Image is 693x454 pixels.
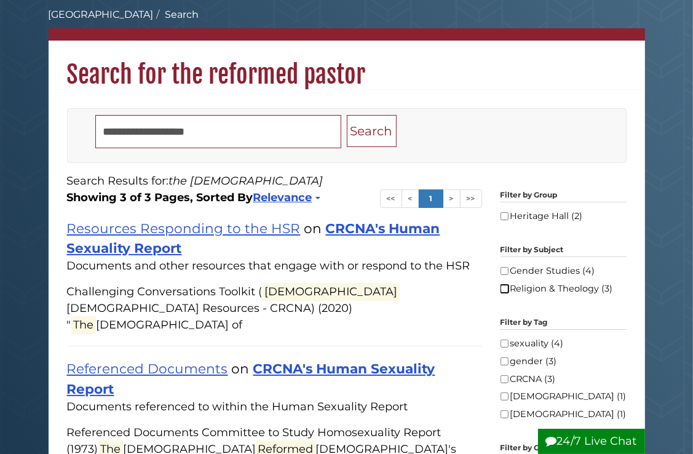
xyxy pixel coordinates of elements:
[380,189,402,208] a: <<
[67,258,482,281] div: Documents and other resources that engage with or respond to the HSR
[67,360,228,376] a: Referenced Documents
[501,389,627,404] label: [DEMOGRAPHIC_DATA] (1)
[67,220,440,256] a: CRCNA's Human Sexuality Report
[501,189,627,202] legend: Filter by Group
[501,285,509,293] input: Religion & Theology (3)
[501,357,509,365] input: gender (3)
[154,7,199,22] li: Search
[501,336,627,351] label: sexuality (4)
[501,317,627,330] legend: Filter by Tag
[67,360,435,396] a: CRCNA's Human Sexuality Report
[419,189,443,208] a: 1
[501,244,627,257] legend: Filter by Subject
[380,189,482,208] ul: Search Pagination
[538,429,645,454] button: 24/7 Live Chat
[501,209,627,223] label: Heritage Hall (2)
[169,174,323,188] em: the [DEMOGRAPHIC_DATA]
[67,284,482,333] div: Challenging Conversations Toolkit ( [DEMOGRAPHIC_DATA] Resources - CRCNA) (2020) " [DEMOGRAPHIC_D...
[402,189,419,208] a: <
[263,283,400,301] mark: [DEMOGRAPHIC_DATA]
[67,399,482,421] div: Documents referenced to within the Human Sexuality Report
[67,173,627,189] div: Search Results for:
[501,340,509,348] input: sexuality (4)
[347,115,397,148] button: Search
[67,220,301,236] a: Resources Responding to the HSR
[501,212,509,220] input: Heritage Hall (2)
[443,189,461,208] a: >
[501,410,509,418] input: [DEMOGRAPHIC_DATA] (1)
[501,372,627,386] label: CRCNA (3)
[304,220,322,236] span: on
[49,41,645,90] h1: Search for the reformed pastor
[71,316,96,334] mark: The
[67,189,482,206] strong: Showing 3 of 3 Pages, Sorted By
[501,263,627,278] label: Gender Studies (4)
[501,281,627,296] label: Religion & Theology (3)
[501,407,627,421] label: [DEMOGRAPHIC_DATA] (1)
[49,9,154,20] a: [GEOGRAPHIC_DATA]
[501,354,627,368] label: gender (3)
[501,392,509,400] input: [DEMOGRAPHIC_DATA] (1)
[253,191,319,204] a: Relevance
[232,360,250,376] span: on
[49,7,645,41] nav: breadcrumb
[501,267,509,275] input: Gender Studies (4)
[501,375,509,383] input: CRCNA (3)
[460,189,482,208] a: >>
